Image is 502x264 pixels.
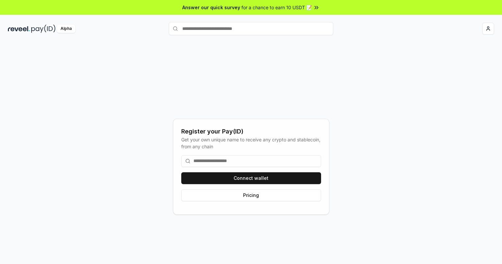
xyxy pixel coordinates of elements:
div: Register your Pay(ID) [181,127,321,136]
div: Alpha [57,25,75,33]
button: Pricing [181,189,321,201]
button: Connect wallet [181,172,321,184]
span: Answer our quick survey [182,4,240,11]
div: Get your own unique name to receive any crypto and stablecoin, from any chain [181,136,321,150]
img: reveel_dark [8,25,30,33]
img: pay_id [31,25,56,33]
span: for a chance to earn 10 USDT 📝 [241,4,312,11]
